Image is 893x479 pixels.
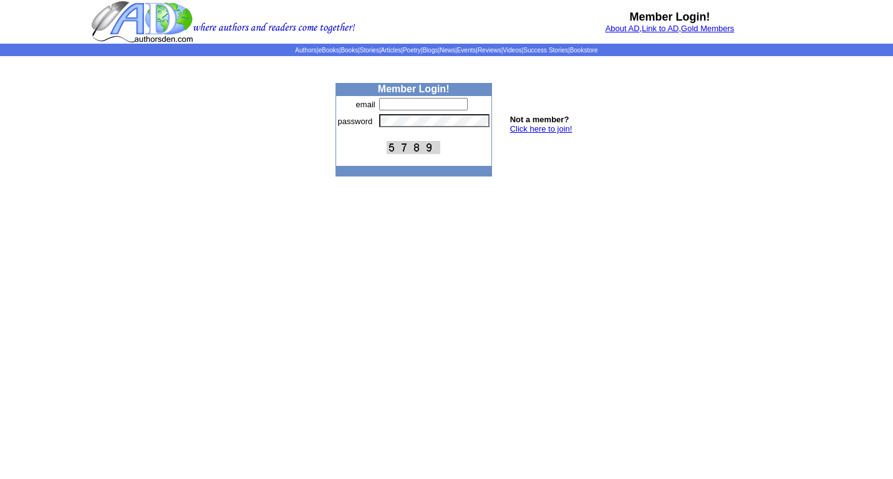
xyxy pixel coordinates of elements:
a: Success Stories [523,47,568,54]
a: Books [340,47,358,54]
img: This Is CAPTCHA Image [387,141,440,154]
a: Link to AD [642,24,678,33]
a: Articles [381,47,402,54]
b: Member Login! [630,11,710,23]
font: , , [606,24,735,33]
a: Click here to join! [510,124,572,133]
a: Stories [360,47,379,54]
b: Not a member? [510,115,569,124]
a: Reviews [478,47,501,54]
a: About AD [606,24,640,33]
a: Gold Members [681,24,734,33]
a: News [440,47,455,54]
font: password [338,117,373,126]
a: Blogs [422,47,438,54]
a: Authors [295,47,316,54]
a: Poetry [403,47,421,54]
a: Bookstore [570,47,598,54]
a: Videos [503,47,521,54]
b: Member Login! [378,84,450,94]
font: email [356,100,375,109]
a: Events [457,47,476,54]
a: eBooks [318,47,339,54]
span: | | | | | | | | | | | | [295,47,597,54]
